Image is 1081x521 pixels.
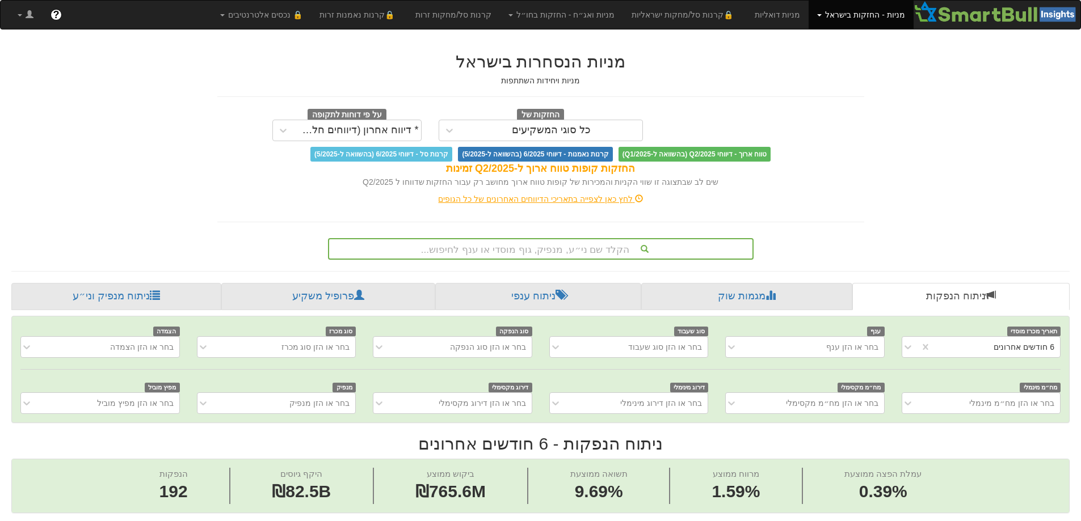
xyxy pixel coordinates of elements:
span: 0.39% [844,480,922,504]
span: קרנות נאמנות - דיווחי 6/2025 (בהשוואה ל-5/2025) [458,147,612,162]
span: היקף גיוסים [280,469,322,478]
a: 🔒 נכסים אלטרנטיבים [212,1,311,29]
div: החזקות קופות טווח ארוך ל-Q2/2025 זמינות [217,162,864,176]
span: דירוג מקסימלי [489,383,532,392]
h2: ניתוח הנפקות - 6 חודשים אחרונים [11,434,1070,453]
span: 9.69% [570,480,628,504]
span: מרווח ממוצע [713,469,759,478]
div: בחר או הזן מנפיק [289,397,350,409]
span: 192 [159,480,188,504]
div: בחר או הזן סוג הנפקה [450,341,526,353]
span: ענף [867,327,885,336]
div: בחר או הזן דירוג מינימלי [620,397,702,409]
span: מח״מ מקסימלי [838,383,885,392]
div: בחר או הזן סוג שעבוד [628,341,702,353]
span: תשואה ממוצעת [570,469,628,478]
a: מניות ואג״ח - החזקות בחו״ל [500,1,623,29]
span: הנפקות [159,469,188,478]
span: ₪765.6M [415,482,486,501]
a: ניתוח מנפיק וני״ע [11,283,221,310]
a: ניתוח ענפי [435,283,641,310]
span: החזקות של [517,109,565,121]
span: 1.59% [712,480,760,504]
a: ניתוח הנפקות [852,283,1070,310]
span: טווח ארוך - דיווחי Q2/2025 (בהשוואה ל-Q1/2025) [619,147,771,162]
span: סוג שעבוד [674,327,709,336]
span: מנפיק [333,383,356,392]
div: בחר או הזן מפיץ מוביל [97,397,174,409]
div: כל סוגי המשקיעים [512,125,591,136]
div: בחר או הזן סוג מכרז [281,341,350,353]
div: הקלד שם ני״ע, מנפיק, גוף מוסדי או ענף לחיפוש... [329,239,752,259]
span: קרנות סל - דיווחי 6/2025 (בהשוואה ל-5/2025) [310,147,452,162]
span: סוג הנפקה [496,327,532,336]
div: בחר או הזן מח״מ מקסימלי [786,397,878,409]
a: פרופיל משקיע [221,283,435,310]
div: לחץ כאן לצפייה בתאריכי הדיווחים האחרונים של כל הגופים [209,193,873,205]
div: בחר או הזן מח״מ מינמלי [969,397,1054,409]
h5: מניות ויחידות השתתפות [217,77,864,85]
span: תאריך מכרז מוסדי [1007,327,1061,336]
div: שים לב שבתצוגה זו שווי הקניות והמכירות של קופות טווח ארוך מחושב רק עבור החזקות שדווחו ל Q2/2025 [217,176,864,188]
h2: מניות הנסחרות בישראל [217,52,864,71]
span: מפיץ מוביל [145,383,180,392]
span: עמלת הפצה ממוצעת [844,469,922,478]
span: סוג מכרז [326,327,356,336]
a: 🔒קרנות סל/מחקות ישראליות [623,1,746,29]
span: דירוג מינימלי [670,383,709,392]
a: מגמות שוק [641,283,852,310]
a: מניות דואליות [746,1,809,29]
a: ? [42,1,70,29]
span: על פי דוחות לתקופה [308,109,386,121]
span: ? [53,9,59,20]
a: קרנות סל/מחקות זרות [407,1,500,29]
span: ביקוש ממוצע [427,469,474,478]
img: Smartbull [914,1,1080,23]
span: הצמדה [153,327,180,336]
span: ₪82.5B [272,482,331,501]
div: 6 חודשים אחרונים [994,341,1054,353]
div: * דיווח אחרון (דיווחים חלקיים) [296,125,419,136]
div: בחר או הזן דירוג מקסימלי [439,397,526,409]
div: בחר או הזן הצמדה [110,341,174,353]
div: בחר או הזן ענף [826,341,878,353]
a: מניות - החזקות בישראל [809,1,913,29]
span: מח״מ מינמלי [1020,383,1061,392]
a: 🔒קרנות נאמנות זרות [311,1,407,29]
